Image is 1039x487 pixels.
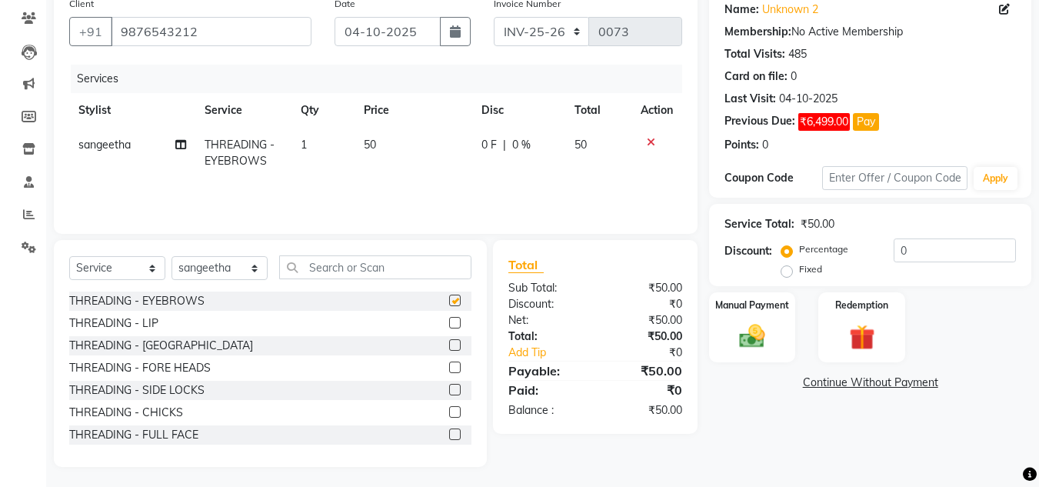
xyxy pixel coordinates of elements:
div: ₹0 [595,296,694,312]
div: THREADING - EYEBROWS [69,293,205,309]
div: 0 [762,137,768,153]
div: Name: [724,2,759,18]
div: THREADING - [GEOGRAPHIC_DATA] [69,338,253,354]
div: THREADING - FULL FACE [69,427,198,443]
div: 04-10-2025 [779,91,838,107]
a: Continue Without Payment [712,375,1028,391]
div: ₹50.00 [595,280,694,296]
div: Card on file: [724,68,788,85]
span: 50 [574,138,587,152]
div: ₹0 [612,345,694,361]
div: Previous Due: [724,113,795,131]
th: Total [565,93,631,128]
div: Total Visits: [724,46,785,62]
a: Unknown 2 [762,2,818,18]
span: sangeetha [78,138,131,152]
div: Paid: [497,381,595,399]
th: Disc [472,93,565,128]
th: Service [195,93,291,128]
div: ₹50.00 [595,402,694,419]
input: Search by Name/Mobile/Email/Code [111,17,311,46]
div: THREADING - SIDE LOCKS [69,382,205,399]
span: ₹6,499.00 [798,113,850,131]
div: THREADING - FORE HEADS [69,360,211,376]
div: Coupon Code [724,170,821,186]
div: 485 [788,46,807,62]
img: _cash.svg [731,322,773,351]
span: | [503,137,506,153]
span: 50 [364,138,376,152]
span: THREADING - EYEBROWS [205,138,275,168]
label: Redemption [835,299,888,312]
span: 0 F [481,137,497,153]
label: Fixed [799,262,822,276]
label: Manual Payment [715,299,789,312]
div: Balance : [497,402,595,419]
div: ₹50.00 [595,312,694,329]
div: 0 [791,68,797,85]
span: Total [508,257,544,273]
div: Last Visit: [724,91,776,107]
label: Percentage [799,242,848,256]
div: Total: [497,329,595,345]
th: Qty [291,93,355,128]
input: Enter Offer / Coupon Code [822,166,967,190]
div: No Active Membership [724,24,1016,40]
div: ₹50.00 [595,329,694,345]
div: ₹50.00 [801,216,834,232]
th: Price [355,93,472,128]
div: Sub Total: [497,280,595,296]
button: +91 [69,17,112,46]
div: Membership: [724,24,791,40]
div: THREADING - CHICKS [69,405,183,421]
th: Stylist [69,93,195,128]
button: Pay [853,113,879,131]
div: ₹50.00 [595,362,694,380]
div: Discount: [724,243,772,259]
div: Discount: [497,296,595,312]
div: Services [71,65,694,93]
button: Apply [974,167,1017,190]
div: Net: [497,312,595,329]
img: _gift.svg [841,322,883,353]
div: THREADING - LIP [69,315,158,332]
a: Add Tip [497,345,611,361]
div: Points: [724,137,759,153]
div: ₹0 [595,381,694,399]
div: Service Total: [724,216,794,232]
div: Payable: [497,362,595,380]
span: 1 [301,138,307,152]
th: Action [631,93,682,128]
input: Search or Scan [279,255,471,279]
span: 0 % [512,137,531,153]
